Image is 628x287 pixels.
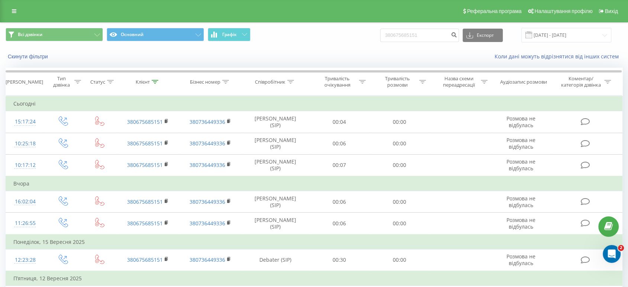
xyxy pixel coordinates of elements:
[127,140,163,147] a: 380675685151
[190,79,220,85] div: Бізнес номер
[13,194,37,209] div: 16:02:04
[190,198,225,205] a: 380736449336
[506,136,535,150] span: Розмова не відбулась
[51,75,72,88] div: Тип дзвінка
[369,249,430,271] td: 00:00
[605,8,618,14] span: Вихід
[242,249,309,271] td: Debater (SIP)
[222,32,237,37] span: Графік
[6,53,52,60] button: Скинути фільтри
[506,253,535,267] span: Розмова не відбулась
[136,79,150,85] div: Клієнт
[13,158,37,172] div: 10:17:12
[127,161,163,168] a: 380675685151
[208,28,250,41] button: Графік
[506,216,535,230] span: Розмова не відбулась
[463,29,503,42] button: Експорт
[242,191,309,213] td: [PERSON_NAME] (SIP)
[500,79,547,85] div: Аудіозапис розмови
[369,213,430,235] td: 00:00
[369,111,430,133] td: 00:00
[6,271,622,286] td: П’ятниця, 12 Вересня 2025
[369,133,430,154] td: 00:00
[190,256,225,263] a: 380736449336
[242,213,309,235] td: [PERSON_NAME] (SIP)
[6,96,622,111] td: Сьогодні
[13,216,37,230] div: 11:26:55
[378,75,417,88] div: Тривалість розмови
[107,28,204,41] button: Основний
[506,195,535,209] span: Розмова не відбулась
[495,53,622,60] a: Коли дані можуть відрізнятися вiд інших систем
[534,8,592,14] span: Налаштування профілю
[6,28,103,41] button: Всі дзвінки
[18,32,42,38] span: Всі дзвінки
[190,118,225,125] a: 380736449336
[467,8,522,14] span: Реферальна програма
[309,154,369,176] td: 00:07
[127,220,163,227] a: 380675685151
[618,245,624,251] span: 2
[369,154,430,176] td: 00:00
[13,136,37,151] div: 10:25:18
[603,245,621,263] iframe: Intercom live chat
[309,133,369,154] td: 00:06
[506,115,535,129] span: Розмова не відбулась
[90,79,105,85] div: Статус
[6,79,43,85] div: [PERSON_NAME]
[127,256,163,263] a: 380675685151
[309,213,369,235] td: 00:06
[13,253,37,267] div: 12:23:28
[127,118,163,125] a: 380675685151
[190,220,225,227] a: 380736449336
[6,176,622,191] td: Вчора
[255,79,285,85] div: Співробітник
[13,115,37,129] div: 15:17:24
[309,191,369,213] td: 00:06
[559,75,602,88] div: Коментар/категорія дзвінка
[380,29,459,42] input: Пошук за номером
[6,235,622,249] td: Понеділок, 15 Вересня 2025
[317,75,357,88] div: Тривалість очікування
[190,140,225,147] a: 380736449336
[309,249,369,271] td: 00:30
[127,198,163,205] a: 380675685151
[242,133,309,154] td: [PERSON_NAME] (SIP)
[506,158,535,172] span: Розмова не відбулась
[242,111,309,133] td: [PERSON_NAME] (SIP)
[439,75,479,88] div: Назва схеми переадресації
[242,154,309,176] td: [PERSON_NAME] (SIP)
[190,161,225,168] a: 380736449336
[309,111,369,133] td: 00:04
[369,191,430,213] td: 00:00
